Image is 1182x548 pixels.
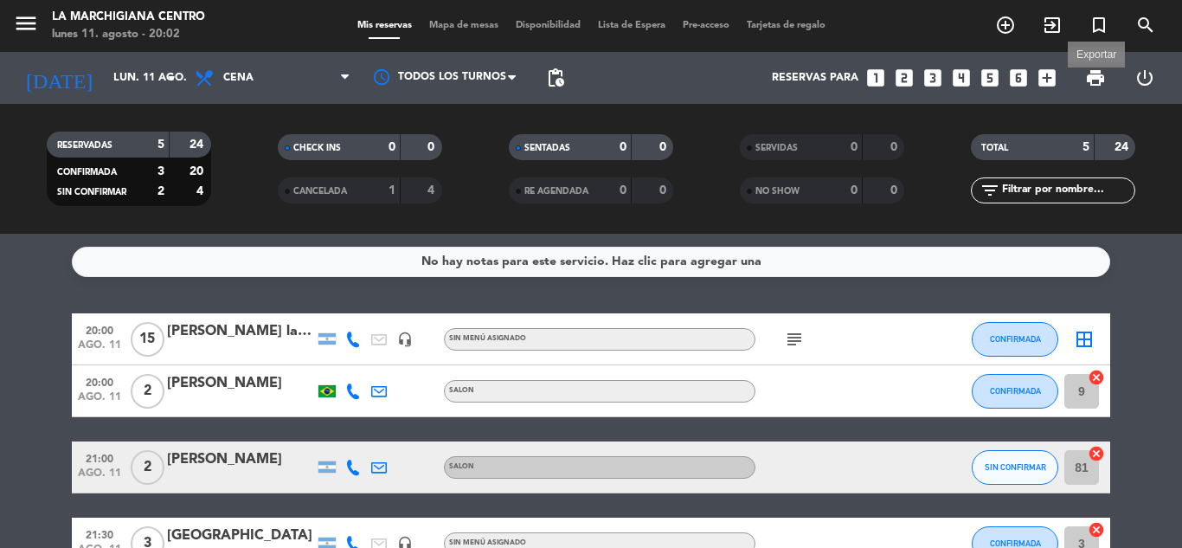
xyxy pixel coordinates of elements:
[1082,141,1089,153] strong: 5
[131,374,164,409] span: 2
[13,59,105,97] i: [DATE]
[449,387,474,394] span: SALON
[131,450,164,485] span: 2
[980,180,1000,201] i: filter_list
[52,26,205,43] div: lunes 11. agosto - 20:02
[13,10,39,36] i: menu
[659,184,670,197] strong: 0
[972,322,1058,357] button: CONFIRMADA
[1115,141,1132,153] strong: 24
[1068,47,1125,62] div: Exportar
[524,187,588,196] span: RE AGENDADA
[57,141,112,150] span: RESERVADAS
[890,141,901,153] strong: 0
[1085,68,1106,88] span: print
[851,141,858,153] strong: 0
[950,67,973,89] i: looks_4
[190,139,207,151] strong: 24
[1074,329,1095,350] i: border_all
[223,72,254,84] span: Cena
[1007,67,1030,89] i: looks_6
[13,10,39,42] button: menu
[427,184,438,197] strong: 4
[890,184,901,197] strong: 0
[922,67,944,89] i: looks_3
[131,322,164,357] span: 15
[990,386,1041,396] span: CONFIRMADA
[772,72,858,84] span: Reservas para
[57,168,117,177] span: CONFIRMADA
[755,187,800,196] span: NO SHOW
[167,372,314,395] div: [PERSON_NAME]
[293,144,341,152] span: CHECK INS
[78,448,121,467] span: 21:00
[157,139,164,151] strong: 5
[620,184,626,197] strong: 0
[545,68,566,88] span: pending_actions
[1042,15,1063,35] i: exit_to_app
[659,141,670,153] strong: 0
[167,320,314,343] div: [PERSON_NAME] la mercantil
[1000,181,1134,200] input: Filtrar por nombre...
[78,391,121,411] span: ago. 11
[196,185,207,197] strong: 4
[981,144,1008,152] span: TOTAL
[190,165,207,177] strong: 20
[78,371,121,391] span: 20:00
[78,319,121,339] span: 20:00
[167,448,314,471] div: [PERSON_NAME]
[1089,15,1109,35] i: turned_in_not
[397,332,413,347] i: headset_mic
[738,21,834,30] span: Tarjetas de regalo
[979,67,1001,89] i: looks_5
[851,184,858,197] strong: 0
[893,67,915,89] i: looks_two
[864,67,887,89] i: looks_one
[389,141,395,153] strong: 0
[784,329,805,350] i: subject
[1120,52,1169,104] div: LOG OUT
[589,21,674,30] span: Lista de Espera
[985,462,1046,472] span: SIN CONFIRMAR
[78,524,121,544] span: 21:30
[1135,15,1156,35] i: search
[990,334,1041,344] span: CONFIRMADA
[78,339,121,359] span: ago. 11
[1134,68,1155,88] i: power_settings_new
[620,141,626,153] strong: 0
[427,141,438,153] strong: 0
[1036,67,1058,89] i: add_box
[449,335,526,342] span: Sin menú asignado
[161,68,182,88] i: arrow_drop_down
[78,467,121,487] span: ago. 11
[972,374,1058,409] button: CONFIRMADA
[1088,369,1105,386] i: cancel
[972,450,1058,485] button: SIN CONFIRMAR
[1088,445,1105,462] i: cancel
[995,15,1016,35] i: add_circle_outline
[167,525,314,547] div: [GEOGRAPHIC_DATA]
[421,252,761,272] div: No hay notas para este servicio. Haz clic para agregar una
[1088,521,1105,538] i: cancel
[52,9,205,26] div: La Marchigiana Centro
[157,165,164,177] strong: 3
[57,188,126,197] span: SIN CONFIRMAR
[389,184,395,197] strong: 1
[449,463,474,470] span: SALON
[507,21,589,30] span: Disponibilidad
[349,21,421,30] span: Mis reservas
[449,539,526,546] span: Sin menú asignado
[293,187,347,196] span: CANCELADA
[421,21,507,30] span: Mapa de mesas
[157,185,164,197] strong: 2
[755,144,798,152] span: SERVIDAS
[524,144,570,152] span: SENTADAS
[674,21,738,30] span: Pre-acceso
[990,538,1041,548] span: CONFIRMADA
